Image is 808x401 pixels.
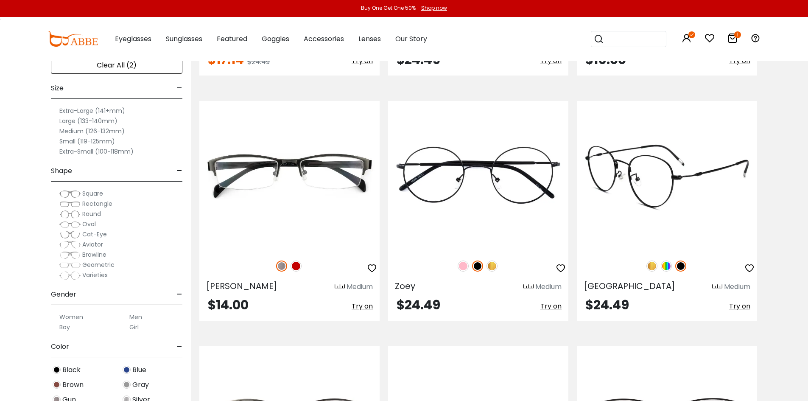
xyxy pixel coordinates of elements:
div: Shop now [421,4,447,12]
img: Round.png [59,210,81,219]
span: Try on [729,301,750,311]
img: Gold [646,261,657,272]
img: Square.png [59,190,81,198]
span: Goggles [262,34,289,44]
span: Oval [82,220,96,228]
img: Black [472,261,483,272]
img: Varieties.png [59,271,81,280]
span: - [177,337,182,357]
img: size ruler [523,284,534,290]
label: Medium (126-132mm) [59,126,125,136]
span: Rectangle [82,199,112,208]
img: Black Madison - Metal ,Adjust Nose Pads [577,101,757,251]
span: Black [62,365,81,375]
a: Shop now [417,4,447,11]
span: Featured [217,34,247,44]
span: $24.49 [247,57,270,67]
span: Try on [729,56,750,66]
label: Small (119-125mm) [59,136,115,146]
img: Cat-Eye.png [59,230,81,239]
img: size ruler [712,284,722,290]
span: $14.00 [208,296,249,314]
span: Our Story [395,34,427,44]
span: Try on [352,56,373,66]
span: Blue [132,365,146,375]
label: Large (133-140mm) [59,116,117,126]
span: Round [82,210,101,218]
img: Oval.png [59,220,81,229]
span: Eyeglasses [115,34,151,44]
span: [GEOGRAPHIC_DATA] [584,280,675,292]
div: Medium [535,282,562,292]
span: Browline [82,250,106,259]
span: Gender [51,284,76,305]
span: Try on [352,301,373,311]
span: Square [82,189,103,198]
img: Blue [123,366,131,374]
span: [PERSON_NAME] [206,280,277,292]
img: Black [675,261,686,272]
a: 1 [727,35,738,45]
span: Geometric [82,261,115,269]
label: Men [129,312,142,322]
span: Color [51,337,69,357]
span: - [177,78,182,98]
span: Try on [540,56,562,66]
span: $24.49 [585,296,629,314]
label: Girl [129,322,139,332]
span: Size [51,78,64,98]
img: Gun [276,261,287,272]
img: Rectangle.png [59,200,81,208]
span: Zoey [395,280,415,292]
img: Gray [123,381,131,389]
img: Gold [486,261,498,272]
img: abbeglasses.com [48,31,98,47]
span: - [177,284,182,305]
img: Red [291,261,302,272]
span: $24.49 [397,296,440,314]
span: Accessories [304,34,344,44]
span: Lenses [358,34,381,44]
label: Boy [59,322,70,332]
span: Gray [132,380,149,390]
img: Browline.png [59,251,81,259]
button: Try on [352,299,373,314]
span: Cat-Eye [82,230,107,238]
img: Geometric.png [59,261,81,269]
span: Shape [51,161,72,181]
i: 1 [734,31,741,38]
span: Sunglasses [166,34,202,44]
button: Try on [540,299,562,314]
span: Try on [540,301,562,311]
span: Varieties [82,271,108,279]
div: Clear All (2) [51,57,182,74]
img: Black Zoey - Metal ,Adjust Nose Pads [388,101,568,251]
img: Gun Riley - Metal ,Adjust Nose Pads [199,101,380,251]
img: Pink [458,261,469,272]
label: Extra-Small (100-118mm) [59,146,134,157]
span: Brown [62,380,84,390]
label: Extra-Large (141+mm) [59,106,125,116]
label: Women [59,312,83,322]
span: Aviator [82,240,103,249]
div: Medium [347,282,373,292]
img: Brown [53,381,61,389]
button: Try on [729,299,750,314]
div: Medium [724,282,750,292]
span: - [177,161,182,181]
img: Aviator.png [59,241,81,249]
img: Multicolor [661,261,672,272]
img: Black [53,366,61,374]
div: Buy One Get One 50% [361,4,416,12]
img: size ruler [335,284,345,290]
